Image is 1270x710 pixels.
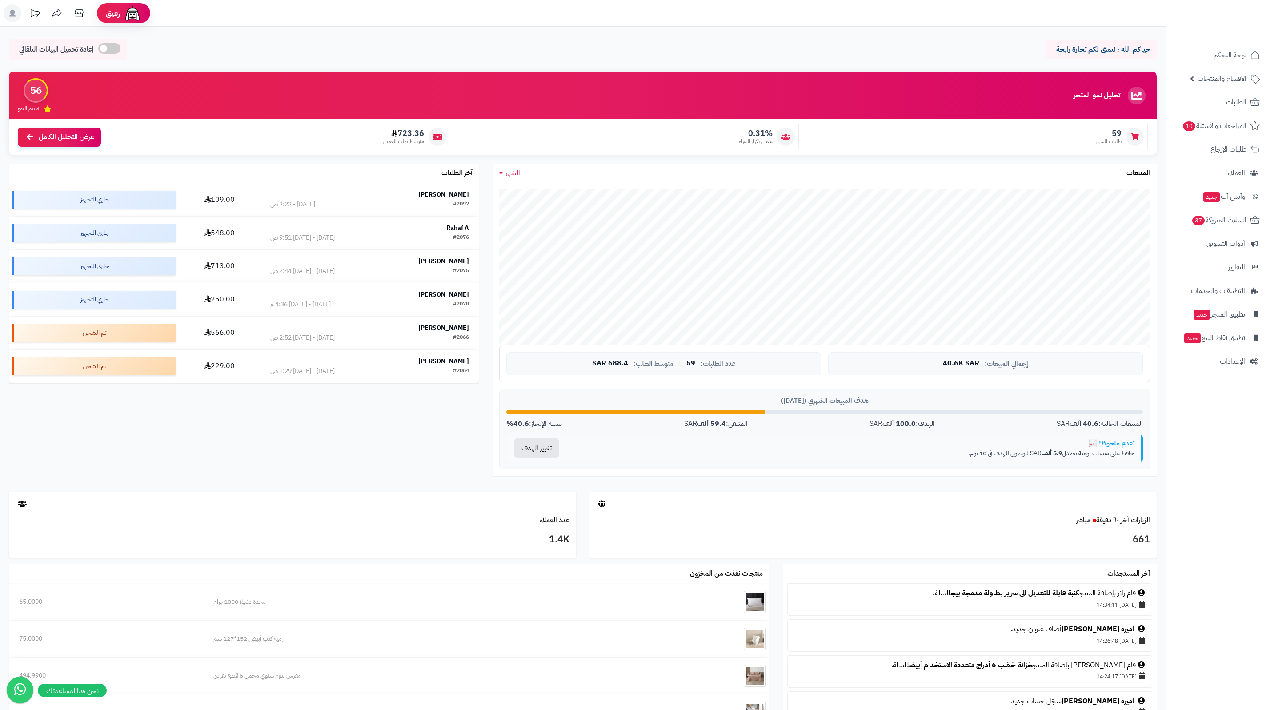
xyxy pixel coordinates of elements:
[506,419,562,429] div: نسبة الإنجاز:
[19,671,193,680] div: 494.9900
[1171,304,1265,325] a: تطبيق المتجرجديد
[16,532,569,547] h3: 1.4K
[1228,167,1245,179] span: العملاء
[1182,120,1246,132] span: المراجعات والأسئلة
[506,396,1143,405] div: هدف المبيعات الشهري ([DATE])
[499,168,520,178] a: الشهر
[270,300,331,309] div: [DATE] - [DATE] 4:36 م
[1171,162,1265,184] a: العملاء
[985,360,1028,368] span: إجمالي المبيعات:
[18,128,101,147] a: عرض التحليل الكامل
[1226,96,1246,108] span: الطلبات
[739,128,773,138] span: 0.31%
[1062,696,1134,706] a: اميره [PERSON_NAME]
[1171,209,1265,231] a: السلات المتروكة37
[1052,44,1150,55] p: حياكم الله ، نتمنى لكم تجارة رابحة
[633,360,673,368] span: متوسط الطلب:
[12,257,176,275] div: جاري التجهيز
[505,168,520,178] span: الشهر
[453,300,469,309] div: #2070
[1171,327,1265,349] a: تطبيق نقاط البيعجديد
[686,360,695,368] span: 59
[792,670,1147,682] div: [DATE] 14:24:17
[792,624,1147,634] div: أضاف عنوان جديد.
[106,8,120,19] span: رفيق
[744,665,766,687] img: مفرش نيوم شتوي مخمل 6 قطع نفرين
[1198,72,1246,85] span: الأقسام والمنتجات
[18,105,39,112] span: تقييم النمو
[270,367,335,376] div: [DATE] - [DATE] 1:29 ص
[1062,624,1134,634] a: اميره [PERSON_NAME]
[179,183,260,216] td: 109.00
[12,357,176,375] div: تم الشحن
[179,217,260,249] td: 548.00
[1107,570,1150,578] h3: آخر المستجدات
[506,418,529,429] strong: 40.6%
[1076,515,1150,525] a: الزيارات آخر ٦٠ دقيقةمباشر
[1210,143,1246,156] span: طلبات الإرجاع
[1193,308,1245,321] span: تطبيق المتجر
[943,360,979,368] span: 40.6K SAR
[592,360,628,368] span: 688.4 SAR
[453,233,469,242] div: #2076
[270,200,315,209] div: [DATE] - 2:22 ص
[1203,192,1220,202] span: جديد
[1171,233,1265,254] a: أدوات التسويق
[1206,237,1245,250] span: أدوات التسويق
[383,128,424,138] span: 723.36
[744,628,766,650] img: رمية كنب أبيض 152*127 سم
[213,671,638,680] div: مفرش نيوم شتوي مخمل 6 قطع نفرين
[1214,49,1246,61] span: لوحة التحكم
[12,224,176,242] div: جاري التجهيز
[1182,121,1196,132] span: 10
[1192,215,1205,226] span: 37
[951,588,1079,598] a: كنبة قابلة للتعديل الي سرير بطاولة مدمجة بيج
[441,169,473,177] h3: آخر الطلبات
[453,200,469,209] div: #2092
[270,267,335,276] div: [DATE] - [DATE] 2:44 ص
[12,191,176,209] div: جاري التجهيز
[792,696,1147,706] div: سجّل حساب جديد.
[12,291,176,309] div: جاري التجهيز
[1194,310,1210,320] span: جديد
[1171,186,1265,207] a: وآتس آبجديد
[1171,280,1265,301] a: التطبيقات والخدمات
[1096,128,1122,138] span: 59
[213,634,638,643] div: رمية كنب أبيض 152*127 سم
[418,257,469,266] strong: [PERSON_NAME]
[124,4,141,22] img: ai-face.png
[1191,285,1245,297] span: التطبيقات والخدمات
[573,449,1134,458] p: حافظ على مبيعات يومية بمعدل SAR للوصول للهدف في 10 يوم.
[179,350,260,383] td: 229.00
[19,634,193,643] div: 75.0000
[1096,138,1122,145] span: طلبات الشهر
[418,190,469,199] strong: [PERSON_NAME]
[792,660,1147,670] div: قام [PERSON_NAME] بإضافة المنتج للسلة.
[792,588,1147,598] div: قام زائر بإضافة المنتج للسلة.
[1220,355,1245,368] span: الإعدادات
[679,360,681,367] span: |
[1171,44,1265,66] a: لوحة التحكم
[1076,515,1090,525] small: مباشر
[446,223,469,233] strong: Rahaf A
[1171,92,1265,113] a: الطلبات
[540,515,569,525] a: عدد العملاء
[453,367,469,376] div: #2064
[383,138,424,145] span: متوسط طلب العميل
[19,598,193,606] div: 65.0000
[1074,92,1120,100] h3: تحليل نمو المتجر
[792,598,1147,611] div: [DATE] 14:34:11
[179,317,260,349] td: 566.00
[1070,418,1098,429] strong: 40.6 ألف
[739,138,773,145] span: معدل تكرار الشراء
[1210,14,1262,32] img: logo-2.png
[1171,139,1265,160] a: طلبات الإرجاع
[270,333,335,342] div: [DATE] - [DATE] 2:52 ص
[882,418,916,429] strong: 100.0 ألف
[19,44,94,55] span: إعادة تحميل البيانات التلقائي
[12,324,176,342] div: تم الشحن
[690,570,763,578] h3: منتجات نفذت من المخزون
[453,333,469,342] div: #2066
[1126,169,1150,177] h3: المبيعات
[418,290,469,299] strong: [PERSON_NAME]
